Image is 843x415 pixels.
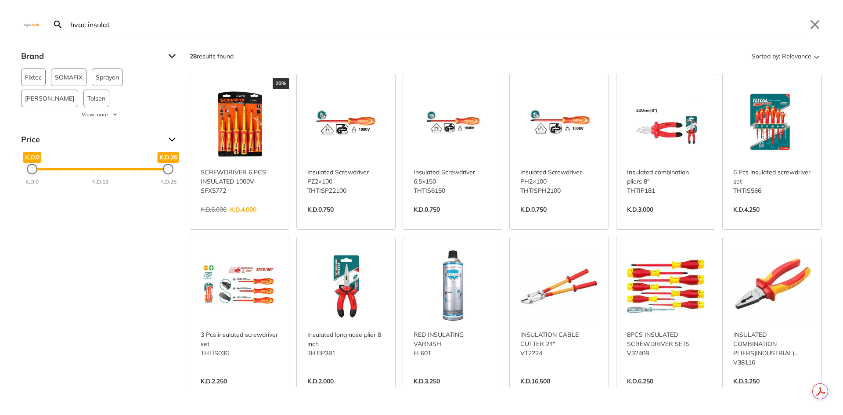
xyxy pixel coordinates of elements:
[96,69,119,86] span: Sprayon
[21,90,78,107] button: [PERSON_NAME]
[190,52,197,60] strong: 28
[163,164,173,174] div: Maximum Price
[27,164,37,174] div: Minimum Price
[51,69,86,86] button: SOMAFIX
[811,51,822,61] svg: Sort
[750,49,822,63] button: Sorted by:Relevance Sort
[92,178,108,186] div: K.D.13
[782,49,811,63] span: Relevance
[55,69,83,86] span: SOMAFIX
[87,90,105,107] span: Tolsen
[82,111,108,119] span: View more
[21,133,162,147] span: Price
[25,90,74,107] span: [PERSON_NAME]
[808,18,822,32] button: Close
[190,49,234,63] div: results found
[92,69,123,86] button: Sprayon
[21,49,162,63] span: Brand
[68,14,803,35] input: Search…
[273,78,289,89] div: 20%
[83,90,109,107] button: Tolsen
[25,69,42,86] span: Fixtec
[25,178,39,186] div: K.D.0
[21,22,42,26] img: Close
[53,19,63,30] svg: Search
[160,178,177,186] div: K.D.26
[21,111,179,119] button: View more
[21,69,46,86] button: Fixtec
